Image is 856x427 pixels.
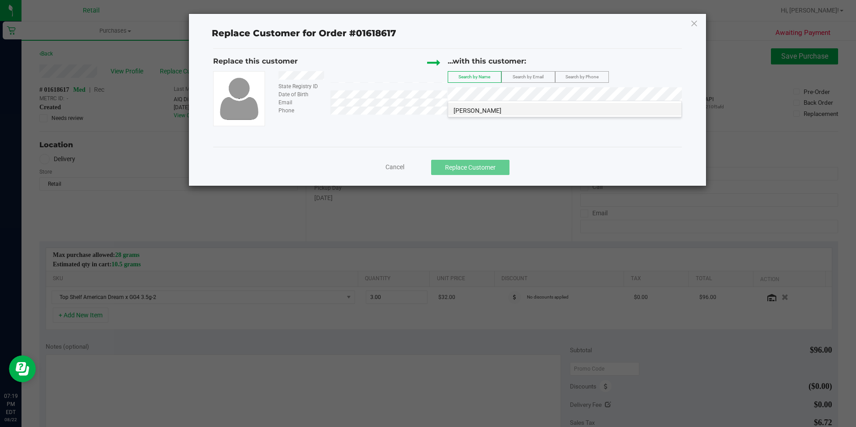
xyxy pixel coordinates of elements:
span: ...with this customer: [448,57,526,65]
span: Search by Name [458,74,490,79]
img: user-icon.png [215,75,263,122]
div: Date of Birth [272,90,330,98]
div: Phone [272,107,330,115]
div: Email [272,98,330,107]
span: Replace Customer for Order #01618617 [206,26,402,41]
span: Search by Email [513,74,544,79]
button: Replace Customer [431,160,509,175]
div: State Registry ID [272,82,330,90]
iframe: Resource center [9,355,36,382]
span: Cancel [385,163,404,171]
span: Search by Phone [565,74,599,79]
span: Replace this customer [213,57,298,65]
